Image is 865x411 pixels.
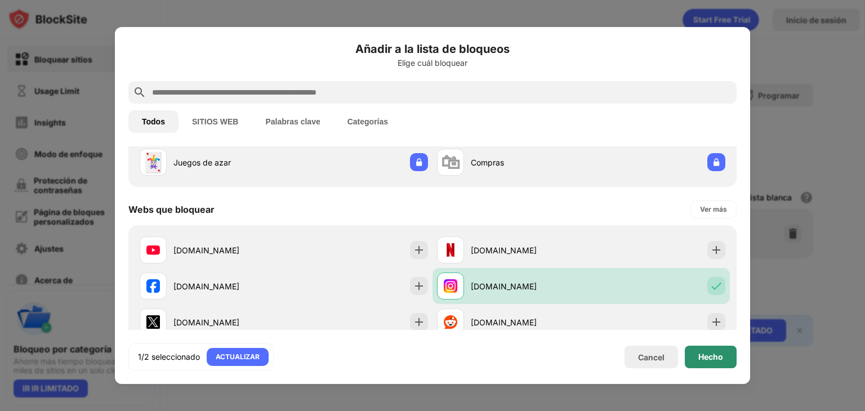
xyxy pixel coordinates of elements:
img: favicons [444,243,457,257]
h6: Añadir a la lista de bloqueos [128,41,737,57]
button: SITIOS WEB [179,110,252,133]
img: favicons [146,315,160,329]
div: Ver más [700,204,727,215]
button: Palabras clave [252,110,333,133]
div: [DOMAIN_NAME] [471,316,581,328]
div: Hecho [698,352,723,361]
div: [DOMAIN_NAME] [173,244,284,256]
button: Categorías [334,110,402,133]
div: 🛍 [441,151,460,174]
img: favicons [444,279,457,293]
div: [DOMAIN_NAME] [471,244,581,256]
img: favicons [444,315,457,329]
div: 1/2 seleccionado [138,351,200,363]
div: Compras [471,157,581,168]
img: favicons [146,279,160,293]
div: Juegos de azar [173,157,284,168]
div: [DOMAIN_NAME] [173,280,284,292]
button: Todos [128,110,179,133]
div: Cancel [638,352,665,362]
div: Elige cuál bloquear [128,59,737,68]
div: [DOMAIN_NAME] [173,316,284,328]
div: [DOMAIN_NAME] [471,280,581,292]
div: ACTUALIZAR [216,351,260,363]
img: favicons [146,243,160,257]
div: 🃏 [141,151,165,174]
img: search.svg [133,86,146,99]
div: Webs que bloquear [128,204,215,215]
